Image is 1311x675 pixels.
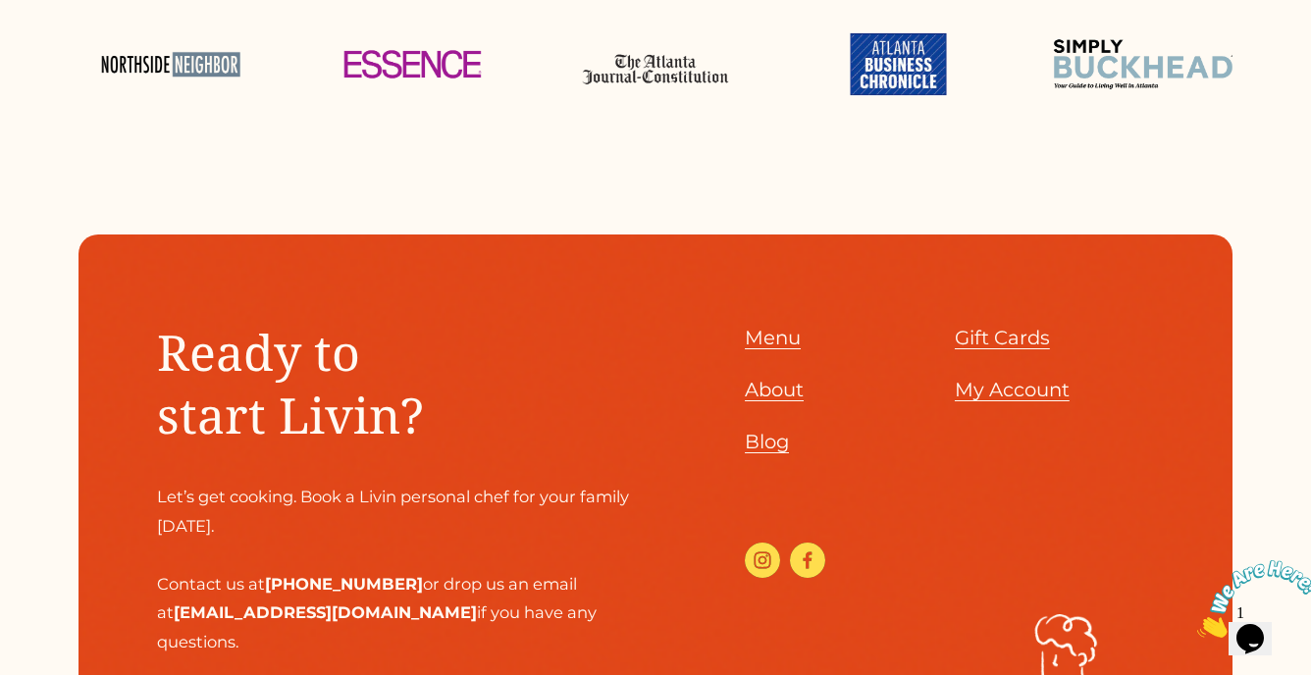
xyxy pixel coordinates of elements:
[1189,552,1311,646] iframe: chat widget
[955,321,1050,355] a: Gift Cards
[955,373,1070,407] a: My Account
[8,8,16,25] span: 1
[745,425,789,459] a: Blog
[955,378,1070,401] span: My Account
[265,574,423,594] strong: [PHONE_NUMBER]
[790,543,825,578] a: Facebook
[157,318,424,448] span: Ready to start Livin?
[174,602,477,622] strong: [EMAIL_ADDRESS][DOMAIN_NAME]
[745,378,804,401] span: About
[745,430,789,453] span: Blog
[745,321,801,355] a: Menu
[955,326,1050,349] span: Gift Cards
[157,487,633,651] span: Let’s get cooking. Book a Livin personal chef for your family [DATE]. Contact us at or drop us an...
[745,326,801,349] span: Menu
[745,373,804,407] a: About
[8,8,130,85] img: Chat attention grabber
[745,543,780,578] a: Instagram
